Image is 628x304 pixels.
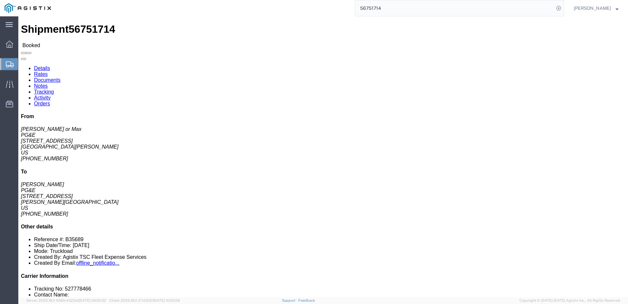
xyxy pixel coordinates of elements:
a: Feedback [298,298,315,302]
span: [DATE] 10:20:09 [153,298,180,302]
span: [DATE] 09:50:32 [79,298,106,302]
span: Server: 2025.18.0-659fc4323ef [26,298,106,302]
input: Search for shipment number, reference number [355,0,554,16]
span: Copyright © [DATE]-[DATE] Agistix Inc., All Rights Reserved [519,298,620,303]
span: Client: 2025.18.0-27d3021 [109,298,180,302]
iframe: FS Legacy Container [18,16,628,297]
img: logo [5,3,51,13]
button: [PERSON_NAME] [573,4,619,12]
a: Support [282,298,298,302]
span: Joe Torres [574,5,611,12]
